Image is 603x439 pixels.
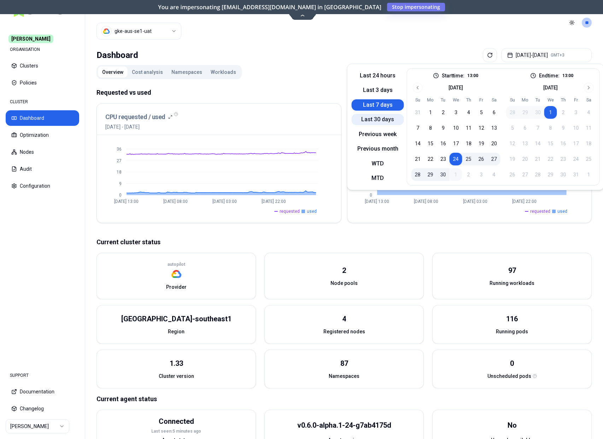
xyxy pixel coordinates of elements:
h3: CPU requested / used [105,112,165,122]
span: Cluster version [159,373,194,380]
div: 0 [510,358,514,368]
button: 9 [437,122,450,134]
button: WTD [352,158,404,169]
button: Last 7 days [352,99,404,111]
span: requested [280,209,300,214]
button: Go to next month [584,83,594,93]
div: 4 [342,314,346,324]
span: Region [168,328,185,335]
p: Current cluster status [96,237,592,247]
tspan: [DATE] 08:00 [163,199,188,204]
img: gcp [103,28,110,35]
button: Documentation [6,384,79,399]
button: 14 [411,137,424,150]
button: Optimization [6,127,79,143]
button: 30 [532,106,544,119]
div: [DATE] [449,84,463,91]
p: 13:00 [562,73,573,78]
th: Monday [424,97,437,103]
span: requested [530,209,550,214]
span: Unscheduled pods [487,373,531,380]
span: Running workloads [490,280,534,287]
div: gcp [168,262,185,279]
div: 116 [506,314,518,324]
tspan: [DATE] 22:00 [262,199,286,204]
tspan: 27 [117,158,122,163]
button: Previous month [352,143,404,154]
tspan: [DATE] 13:00 [114,199,139,204]
tspan: [DATE] 08:00 [414,199,438,204]
span: [PERSON_NAME] [8,35,53,43]
button: Cost analysis [128,66,167,78]
button: 16 [437,137,450,150]
label: End time: [539,73,560,78]
div: No [508,420,517,430]
p: 13:00 [467,73,478,78]
span: Provider [166,283,187,291]
div: [GEOGRAPHIC_DATA]-southeast1 [121,314,232,324]
label: Start time: [442,73,464,78]
button: 13 [488,122,500,134]
button: 12 [475,122,488,134]
button: 27 [488,153,500,165]
tspan: [DATE] 03:00 [212,199,237,204]
img: gcp [171,269,182,279]
button: 17 [450,137,462,150]
button: 6 [488,106,500,119]
button: 7 [411,122,424,134]
button: 11 [462,122,475,134]
div: [DATE] [543,84,558,91]
th: Sunday [506,97,519,103]
button: 22 [424,153,437,165]
button: 26 [475,153,488,165]
span: GMT+3 [551,52,564,58]
div: gke-aus-se1-uat [115,28,152,35]
span: [DATE] - [DATE] [105,123,172,130]
th: Thursday [462,97,475,103]
th: Wednesday [544,97,557,103]
div: Dashboard [96,48,138,62]
span: Namespaces [329,373,359,380]
button: 25 [462,153,475,165]
button: Last 3 days [352,84,404,96]
button: Clusters [6,58,79,74]
span: used [557,209,567,214]
button: Go to previous month [413,83,423,93]
div: australia-southeast1 [121,314,232,324]
th: Monday [519,97,532,103]
span: Running pods [496,328,528,335]
th: Thursday [557,97,570,103]
div: 97 [508,265,516,275]
tspan: [DATE] 03:00 [463,199,487,204]
tspan: 0 [119,193,122,198]
button: 15 [424,137,437,150]
button: 8 [424,122,437,134]
button: 28 [506,106,519,119]
button: Dashboard [6,110,79,126]
button: Audit [6,161,79,177]
button: 21 [411,153,424,165]
button: Namespaces [167,66,206,78]
button: 31 [411,106,424,119]
button: Nodes [6,144,79,160]
span: Registered nodes [323,328,365,335]
th: Wednesday [450,97,462,103]
th: Saturday [582,97,595,103]
div: 87 [340,358,348,368]
button: 20 [488,137,500,150]
button: Workloads [206,66,240,78]
button: 4 [462,106,475,119]
button: 10 [450,122,462,134]
button: 1 [424,106,437,119]
button: 18 [462,137,475,150]
div: 1.33 [170,358,183,368]
button: Previous week [352,129,404,140]
div: CLUSTER [6,95,79,109]
th: Friday [475,97,488,103]
div: v0.6.0-alpha.1-24-g7ab4175d [297,420,391,430]
p: Current agent status [96,394,592,404]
